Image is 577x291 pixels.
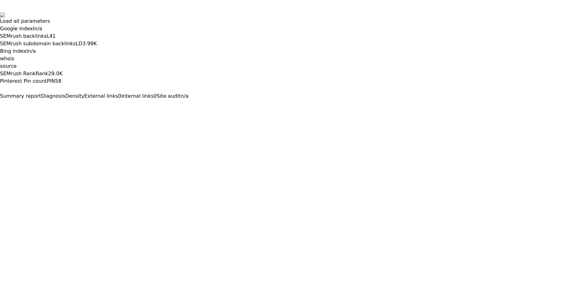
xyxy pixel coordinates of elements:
span: Diagnosis [41,93,65,99]
a: n/a [28,48,36,54]
span: PIN [47,78,55,84]
a: n/a [34,26,42,32]
span: Site audit [157,93,181,99]
span: Internal links [121,93,153,99]
span: LD [76,41,82,47]
a: Site auditn/a [157,93,189,99]
span: 0 [118,93,121,99]
span: 0 [154,93,157,99]
span: I [27,48,28,54]
a: 58 [55,78,61,84]
span: External links [84,93,118,99]
a: 3.99K [82,41,97,47]
a: 29.0K [48,71,62,76]
span: L [47,33,49,39]
span: n/a [180,93,188,99]
span: I [33,26,34,32]
a: 41 [49,33,56,39]
span: Rank [36,71,48,76]
span: Density [65,93,84,99]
